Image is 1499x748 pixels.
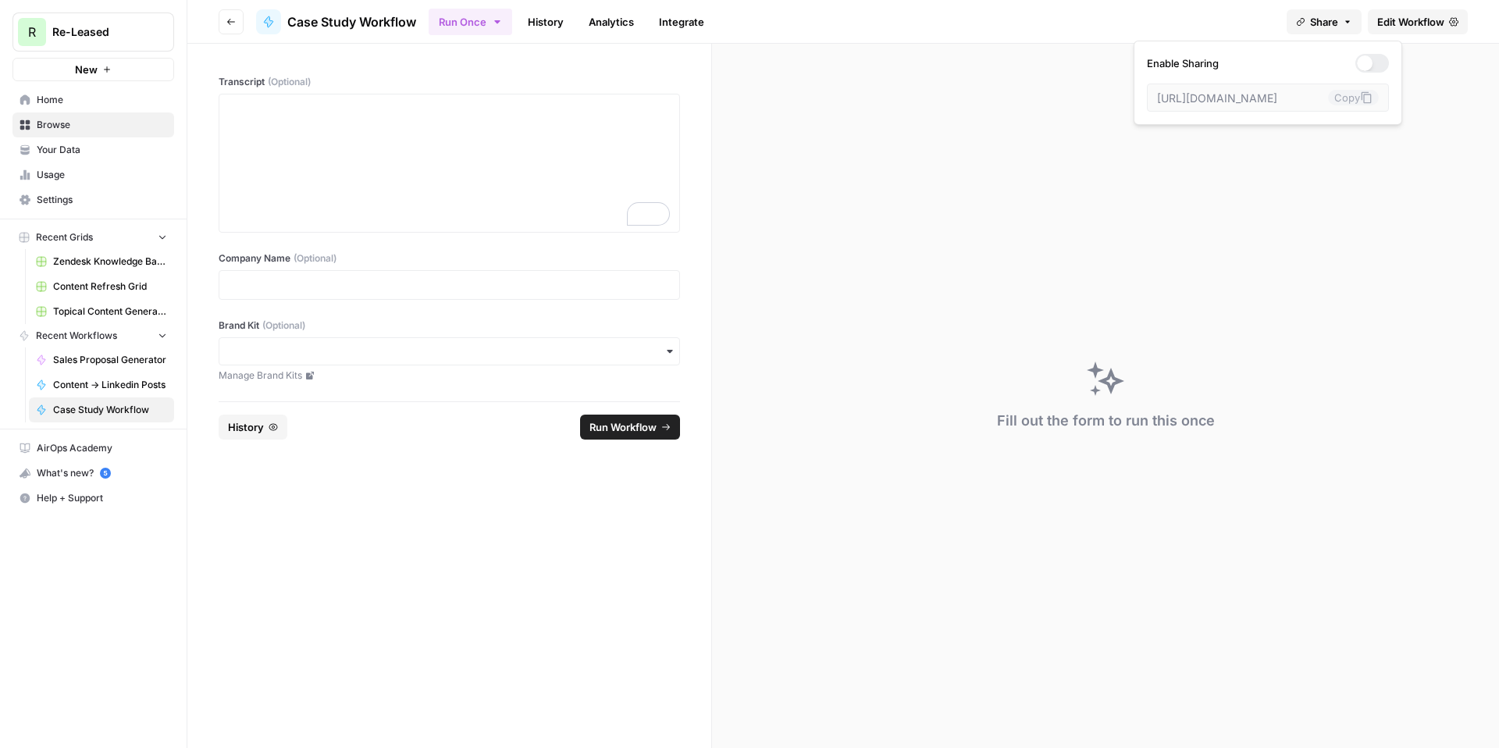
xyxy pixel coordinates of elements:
a: Zendesk Knowledge Base Update [29,249,174,274]
span: Edit Workflow [1377,14,1444,30]
button: History [219,415,287,440]
span: (Optional) [262,319,305,333]
span: Help + Support [37,491,167,505]
span: Settings [37,193,167,207]
a: 5 [100,468,111,479]
button: Recent Grids [12,226,174,249]
span: Sales Proposal Generator [53,353,167,367]
a: Usage [12,162,174,187]
a: Settings [12,187,174,212]
span: Usage [37,168,167,182]
div: To enrich screen reader interactions, please activate Accessibility in Grammarly extension settings [229,101,670,226]
span: Topical Content Generation Grid [53,305,167,319]
a: Content Refresh Grid [29,274,174,299]
a: Your Data [12,137,174,162]
text: 5 [103,469,107,477]
a: Manage Brand Kits [219,369,680,383]
div: Share [1134,41,1402,125]
a: Edit Workflow [1368,9,1468,34]
span: Case Study Workflow [53,403,167,417]
a: Sales Proposal Generator [29,347,174,372]
span: AirOps Academy [37,441,167,455]
button: Copy [1328,90,1379,105]
span: (Optional) [268,75,311,89]
span: Content -> Linkedin Posts [53,378,167,392]
a: Case Study Workflow [29,397,174,422]
div: What's new? [13,461,173,485]
button: Run Once [429,9,512,35]
span: Content Refresh Grid [53,280,167,294]
label: Enable Sharing [1147,54,1389,73]
a: Topical Content Generation Grid [29,299,174,324]
button: Help + Support [12,486,174,511]
button: Recent Workflows [12,324,174,347]
a: Case Study Workflow [256,9,416,34]
span: History [228,419,264,435]
span: Case Study Workflow [287,12,416,31]
span: Browse [37,118,167,132]
span: Re-Leased [52,24,147,40]
span: Recent Grids [36,230,93,244]
a: Analytics [579,9,643,34]
a: History [518,9,573,34]
button: New [12,58,174,81]
span: New [75,62,98,77]
button: Share [1287,9,1362,34]
button: Run Workflow [580,415,680,440]
button: What's new? 5 [12,461,174,486]
span: Share [1310,14,1338,30]
span: Run Workflow [589,419,657,435]
span: R [28,23,36,41]
label: Company Name [219,251,680,265]
span: Zendesk Knowledge Base Update [53,255,167,269]
span: Home [37,93,167,107]
span: Recent Workflows [36,329,117,343]
div: Fill out the form to run this once [997,410,1215,432]
span: Your Data [37,143,167,157]
a: Content -> Linkedin Posts [29,372,174,397]
span: (Optional) [294,251,336,265]
a: AirOps Academy [12,436,174,461]
label: Transcript [219,75,680,89]
label: Brand Kit [219,319,680,333]
a: Browse [12,112,174,137]
button: Workspace: Re-Leased [12,12,174,52]
a: Integrate [650,9,714,34]
a: Home [12,87,174,112]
